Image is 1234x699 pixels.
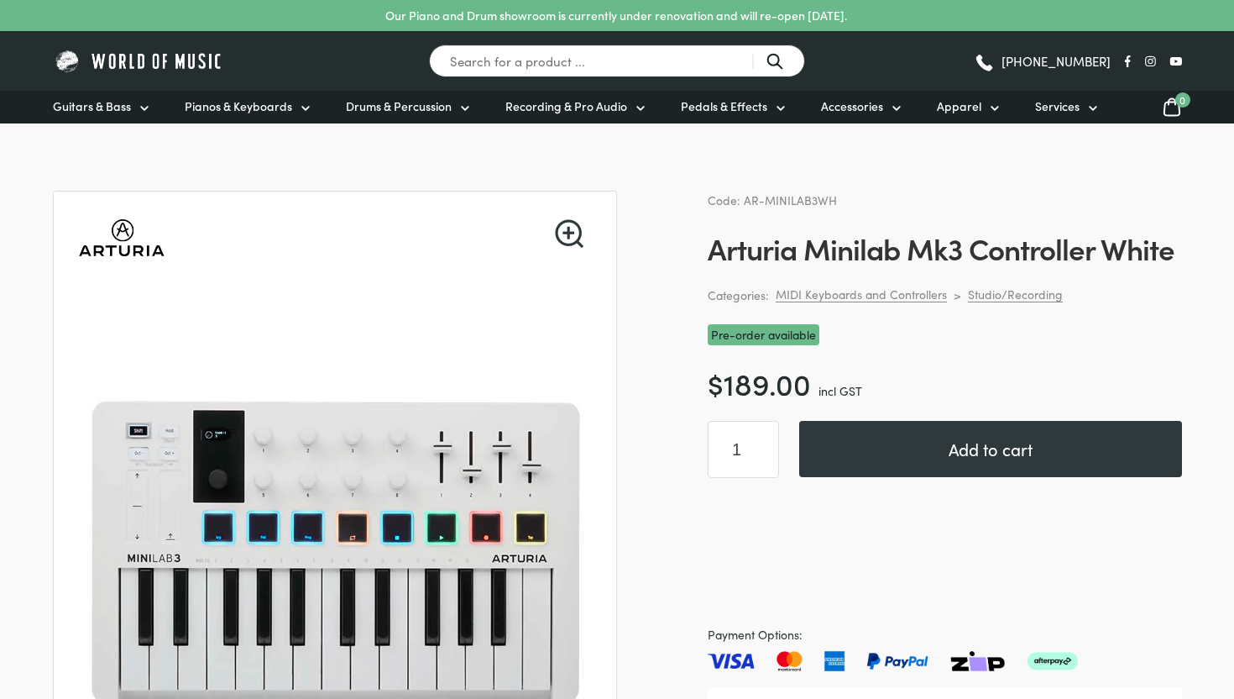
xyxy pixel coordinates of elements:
[708,230,1182,265] h1: Arturia Minilab Mk3 Controller White
[185,97,292,115] span: Pianos & Keyboards
[776,286,947,302] a: MIDI Keyboards and Controllers
[991,514,1234,699] iframe: Chat with our support team
[681,97,767,115] span: Pedals & Effects
[708,625,1182,644] span: Payment Options:
[954,287,961,302] div: >
[818,382,862,399] span: incl GST
[708,192,837,208] span: Code: AR-MINILAB3WH
[708,421,779,478] input: Product quantity
[708,324,819,345] span: Pre-order available
[708,498,1182,605] iframe: PayPal
[53,48,225,74] img: World of Music
[821,97,883,115] span: Accessories
[505,97,627,115] span: Recording & Pro Audio
[74,192,170,287] img: Arturia
[429,45,805,77] input: Search for a product ...
[555,219,583,248] a: View full-screen image gallery
[708,362,811,403] bdi: 189.00
[708,651,1078,671] img: Pay with Master card, Visa, American Express and Paypal
[974,49,1111,74] a: [PHONE_NUMBER]
[1035,97,1080,115] span: Services
[968,286,1063,302] a: Studio/Recording
[1001,55,1111,67] span: [PHONE_NUMBER]
[385,7,847,24] p: Our Piano and Drum showroom is currently under renovation and will re-open [DATE].
[1175,92,1190,108] span: 0
[53,97,131,115] span: Guitars & Bass
[937,97,981,115] span: Apparel
[799,421,1182,477] button: Add to cart
[708,362,724,403] span: $
[708,286,769,305] span: Categories:
[346,97,452,115] span: Drums & Percussion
